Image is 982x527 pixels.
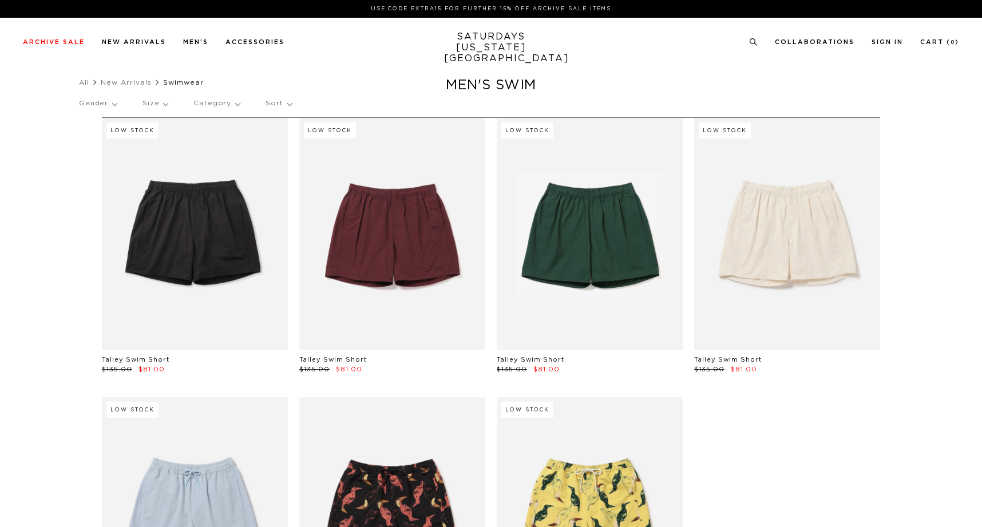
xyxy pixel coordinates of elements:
[193,90,240,117] p: Category
[106,402,159,418] div: Low Stock
[163,79,204,86] span: Swimwear
[79,79,89,86] a: All
[497,356,564,363] a: Talley Swim Short
[183,39,208,45] a: Men's
[225,39,284,45] a: Accessories
[533,366,560,373] span: $81.00
[102,356,169,363] a: Talley Swim Short
[501,402,553,418] div: Low Stock
[27,5,955,13] p: Use Code EXTRA15 for Further 15% Off Archive Sale Items
[699,122,751,138] div: Low Stock
[336,366,362,373] span: $81.00
[444,31,538,64] a: SATURDAYS[US_STATE][GEOGRAPHIC_DATA]
[694,366,724,373] span: $135.00
[951,40,955,45] small: 0
[731,366,757,373] span: $81.00
[266,90,291,117] p: Sort
[694,356,762,363] a: Talley Swim Short
[920,39,959,45] a: Cart (0)
[304,122,356,138] div: Low Stock
[142,90,168,117] p: Size
[106,122,159,138] div: Low Stock
[102,366,132,373] span: $135.00
[501,122,553,138] div: Low Stock
[23,39,85,45] a: Archive Sale
[138,366,165,373] span: $81.00
[497,366,527,373] span: $135.00
[775,39,854,45] a: Collaborations
[101,79,152,86] a: New Arrivals
[79,90,117,117] p: Gender
[102,39,166,45] a: New Arrivals
[872,39,903,45] a: Sign In
[299,366,330,373] span: $135.00
[299,356,367,363] a: Talley Swim Short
